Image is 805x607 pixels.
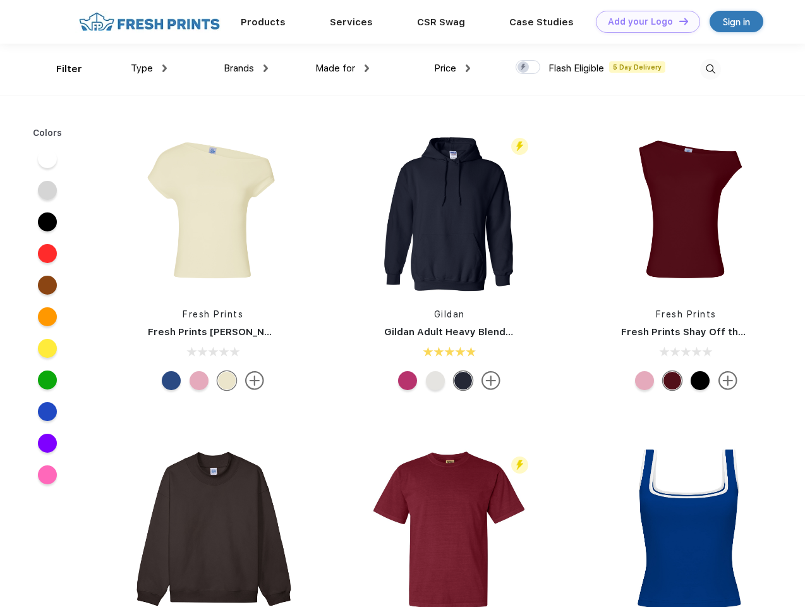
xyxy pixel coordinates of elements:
a: Sign in [710,11,763,32]
span: Flash Eligible [548,63,604,74]
span: 5 Day Delivery [609,61,665,73]
img: fo%20logo%202.webp [75,11,224,33]
img: func=resize&h=266 [129,127,297,295]
a: Services [330,16,373,28]
div: Black [691,371,710,390]
div: Light Pink [635,371,654,390]
div: Yellow [217,371,236,390]
img: func=resize&h=266 [365,127,533,295]
a: Gildan Adult Heavy Blend 8 Oz. 50/50 Hooded Sweatshirt [384,326,660,338]
img: more.svg [481,371,500,390]
a: Fresh Prints [183,309,243,319]
div: Colors [23,126,72,140]
img: flash_active_toggle.svg [511,138,528,155]
img: desktop_search.svg [700,59,721,80]
img: dropdown.png [365,64,369,72]
a: Fresh Prints [656,309,717,319]
img: dropdown.png [263,64,268,72]
span: Brands [224,63,254,74]
span: Type [131,63,153,74]
img: DT [679,18,688,25]
div: Heliconia [398,371,417,390]
a: Fresh Prints [PERSON_NAME] Off the Shoulder Top [148,326,394,338]
img: dropdown.png [466,64,470,72]
img: more.svg [718,371,737,390]
a: Products [241,16,286,28]
img: func=resize&h=266 [602,127,770,295]
div: Light Pink [190,371,209,390]
div: Filter [56,62,82,77]
div: Sign in [723,15,750,29]
img: flash_active_toggle.svg [511,457,528,474]
div: True Blue [162,371,181,390]
span: Made for [315,63,355,74]
div: Add your Logo [608,16,673,27]
span: Price [434,63,456,74]
img: more.svg [245,371,264,390]
div: Ash [426,371,445,390]
a: CSR Swag [417,16,465,28]
div: Navy [454,371,473,390]
img: dropdown.png [162,64,167,72]
a: Gildan [434,309,465,319]
div: Burgundy [663,371,682,390]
